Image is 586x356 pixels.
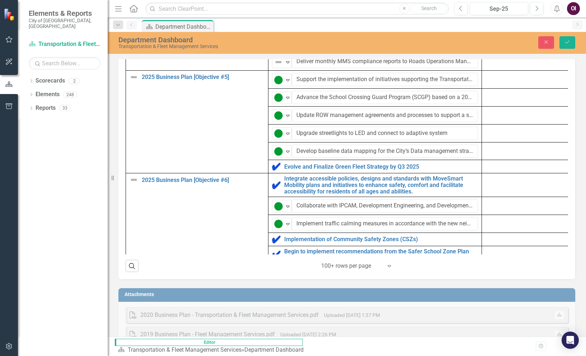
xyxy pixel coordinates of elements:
div: Open Intercom Messenger [562,332,579,349]
a: Integrate accessible policies, designs and standards with MoveSmart Mobility plans and initiative... [284,175,478,195]
button: OI [567,2,580,15]
img: Proceeding as Anticipated [274,93,283,102]
input: Name [292,127,478,140]
input: Name [292,55,478,68]
div: Sep-25 [472,5,526,13]
img: Proceeding as Anticipated [274,147,283,156]
input: Name [292,217,478,230]
img: Proceeding as Anticipated [274,111,283,120]
img: Proceeding as Anticipated [274,129,283,138]
img: Not Defined [130,73,138,81]
div: 33 [59,105,71,111]
a: Evolve and Finalize Green Fleet Strategy by Q3 2025 [284,164,478,170]
small: City of [GEOGRAPHIC_DATA], [GEOGRAPHIC_DATA] [29,18,100,29]
span: Editor [115,339,303,346]
div: 248 [63,92,77,98]
img: Not Defined [274,58,283,66]
div: 2 [69,78,80,84]
input: Search Below... [29,57,100,70]
img: Complete [272,162,281,171]
img: ClearPoint Strategy [3,8,16,21]
input: Name [292,109,478,122]
a: Reports [36,104,56,112]
div: » [118,346,306,354]
a: Implementation of Community Safety Zones (CSZs) [284,236,478,243]
img: Complete [272,181,281,189]
a: Scorecards [36,77,65,85]
span: Elements & Reports [29,9,100,18]
a: Transportation & Fleet Management Services [128,346,242,353]
img: Proceeding as Anticipated [274,76,283,84]
div: Department Dashboard [155,22,212,31]
input: Name [292,73,478,86]
img: Proceeding as Anticipated [274,220,283,228]
div: Transportation & Fleet Management Services [118,44,372,49]
button: Sep-25 [470,2,528,15]
img: Not Defined [130,175,138,184]
img: Complete [272,250,281,259]
a: 2025 Business Plan [Objective #5] [142,74,264,80]
a: Transportation & Fleet Management Services [29,40,100,48]
input: Name [292,145,478,158]
input: Name [292,199,478,212]
img: Proceeding as Anticipated [274,202,283,211]
span: Search [421,5,437,11]
div: Department Dashboard [118,36,372,44]
a: 2025 Business Plan [Objective #6] [142,177,264,183]
img: Complete [272,235,281,244]
input: Search ClearPoint... [145,3,449,15]
input: Name [292,91,478,104]
div: Department Dashboard [244,346,304,353]
a: Elements [36,90,60,99]
button: Search [411,4,447,14]
a: Begin to implement recommendations from the Safer School Zone Plan (SSZ) [284,248,478,261]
